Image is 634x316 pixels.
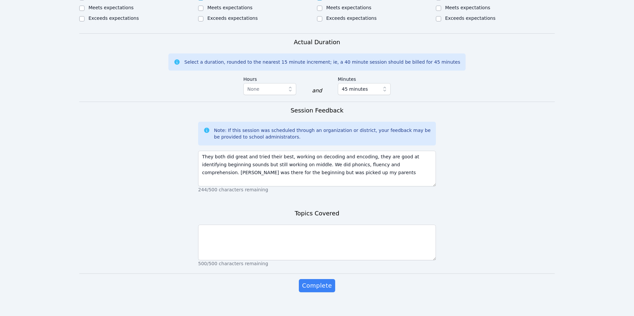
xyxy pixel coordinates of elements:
label: Meets expectations [445,5,490,10]
p: 500/500 characters remaining [198,260,436,267]
textarea: They both did great and tried their best, working on decoding and encoding, they are good at iden... [198,151,436,186]
span: 45 minutes [342,85,368,93]
label: Meets expectations [326,5,371,10]
label: Exceeds expectations [88,16,139,21]
div: and [312,87,322,95]
h3: Session Feedback [291,106,343,115]
h3: Actual Duration [294,38,340,47]
p: 244/500 characters remaining [198,186,436,193]
label: Exceeds expectations [326,16,376,21]
label: Hours [243,73,296,83]
button: Complete [299,279,335,292]
h3: Topics Covered [295,209,339,218]
label: Meets expectations [207,5,253,10]
button: 45 minutes [338,83,391,95]
label: Exceeds expectations [207,16,258,21]
div: Note: If this session was scheduled through an organization or district, your feedback may be be ... [214,127,431,140]
label: Exceeds expectations [445,16,495,21]
label: Minutes [338,73,391,83]
span: None [247,86,260,92]
label: Meets expectations [88,5,134,10]
div: Select a duration, rounded to the nearest 15 minute increment; ie, a 40 minute session should be ... [184,59,460,65]
span: Complete [302,281,332,290]
button: None [243,83,296,95]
